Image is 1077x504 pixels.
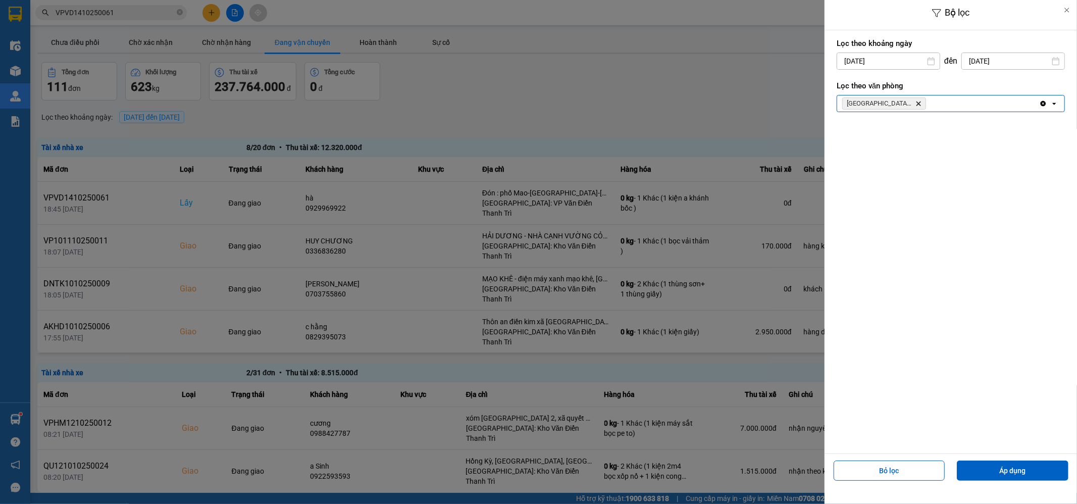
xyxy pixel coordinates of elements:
button: Áp dụng [957,461,1068,481]
input: Select a date. [837,53,940,69]
span: Khánh Hòa: VP Trung Tâm TP Nha Trang, close by backspace [842,97,926,110]
svg: Delete [915,100,921,107]
svg: Clear all [1039,99,1047,108]
label: Lọc theo văn phòng [837,81,1065,91]
span: Khánh Hòa: VP Trung Tâm TP Nha Trang [847,99,911,108]
label: Lọc theo khoảng ngày [837,38,1065,48]
input: Select a date. [962,53,1064,69]
span: Bộ lọc [945,7,970,18]
svg: open [1050,99,1058,108]
div: đến [940,56,961,66]
button: Bỏ lọc [834,461,945,481]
